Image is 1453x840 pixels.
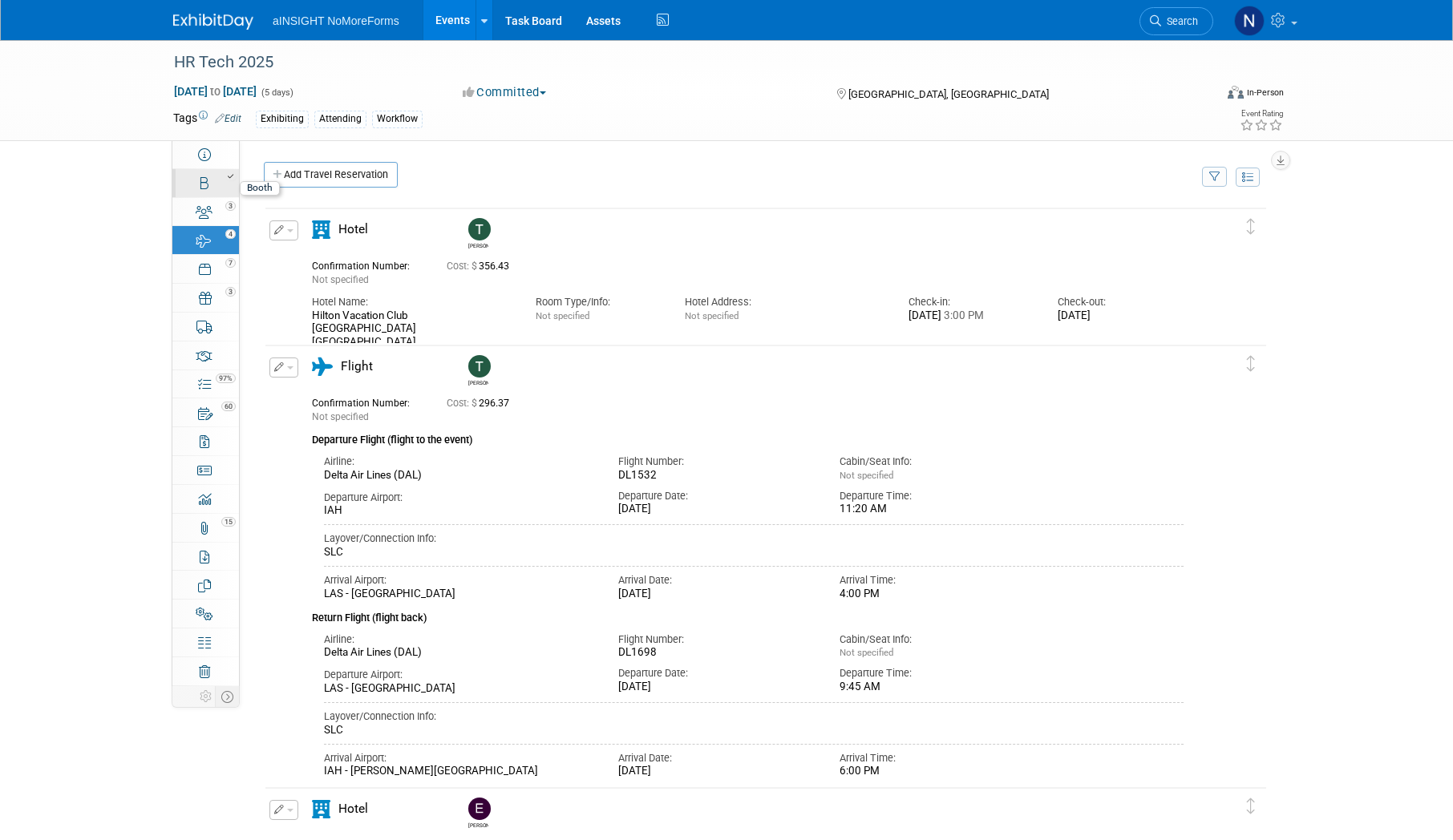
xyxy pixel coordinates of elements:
span: Cost: $ [447,260,479,272]
div: Cabin/Seat Info: [840,454,1036,469]
div: [DATE] [618,680,815,694]
img: Eric Guimond [468,798,491,820]
img: ExhibitDay [173,14,253,30]
a: 3 [172,198,239,226]
div: Departure Airport: [324,491,594,505]
div: LAS - [GEOGRAPHIC_DATA] [324,588,594,601]
span: [DATE] [DATE] [173,84,257,99]
div: Event Rating [1240,110,1283,118]
div: Delta Air Lines (DAL) [324,646,594,660]
div: Hotel Name: [312,295,512,309]
div: Departure Date: [618,489,815,503]
a: 60 [172,398,239,426]
div: Confirmation Number: [312,393,423,410]
div: Departure Airport: [324,668,594,682]
div: [DATE] [618,503,815,516]
div: [DATE] [618,765,815,778]
i: Click and drag to move item [1247,356,1255,372]
div: IAH - [PERSON_NAME][GEOGRAPHIC_DATA] [324,765,594,778]
img: Teresa Papanicolaou [468,355,491,378]
div: Airline: [324,454,594,469]
div: Layover/Connection Info: [324,531,1184,546]
a: 97% [172,370,239,398]
div: Arrival Time: [840,573,1036,588]
div: In-Person [1246,87,1284,99]
div: Workflow [372,111,423,127]
div: Teresa Papanicolaou [468,378,488,386]
div: [DATE] [909,309,1034,323]
div: Arrival Date: [618,573,815,588]
div: Departure Flight (flight to the event) [312,424,1184,448]
span: 3 [225,201,236,211]
div: Exhibiting [256,111,309,127]
button: Committed [457,84,552,101]
span: 60 [221,402,236,411]
div: Return Flight (flight back) [312,601,1184,626]
div: Cabin/Seat Info: [840,632,1036,647]
span: Search [1161,15,1198,27]
span: 7 [225,258,236,268]
a: Edit [215,113,241,124]
div: Eric Guimond [468,820,488,829]
a: 7 [172,255,239,283]
img: Format-Inperson.png [1228,86,1244,99]
span: Not specified [840,470,893,481]
div: Airline: [324,632,594,647]
i: Filter by Traveler [1209,172,1220,183]
td: Toggle Event Tabs [216,686,240,707]
div: Check-out: [1058,295,1183,309]
span: Not specified [536,310,589,321]
div: 4:00 PM [840,588,1036,601]
span: 3:00 PM [941,309,984,321]
div: Eric Guimond [464,798,492,829]
div: DL1532 [618,469,815,483]
div: LAS - [GEOGRAPHIC_DATA] [324,682,594,696]
span: aINSIGHT NoMoreForms [273,14,399,27]
div: Teresa Papanicolaou [468,240,488,249]
span: 296.37 [447,398,516,409]
div: Flight Number: [618,454,815,469]
span: 97% [216,374,236,383]
div: Delta Air Lines (DAL) [324,469,594,483]
div: [DATE] [1058,309,1183,323]
span: 356.43 [447,260,516,272]
span: Not specified [685,310,739,321]
div: Departure Time: [840,489,1036,503]
div: IAH [324,504,594,518]
div: Departure Date: [618,666,815,680]
div: Event Format [1119,83,1284,107]
div: Departure Time: [840,666,1036,680]
span: Flight [341,359,373,374]
div: DL1698 [618,646,815,660]
i: Hotel [312,220,330,239]
div: Hilton Vacation Club [GEOGRAPHIC_DATA] [GEOGRAPHIC_DATA] [312,309,512,349]
div: SLC [324,724,1184,737]
span: 15 [221,517,236,527]
div: Layover/Connection Info: [324,709,1184,724]
td: Tags [173,110,241,128]
i: Hotel [312,800,330,818]
div: Arrival Time: [840,751,1036,765]
div: [DATE] [618,588,815,601]
div: Flight Number: [618,632,815,647]
span: 3 [225,287,236,297]
div: Teresa Papanicolaou [464,218,492,249]
span: 4 [225,229,236,239]
i: Flight [312,357,333,376]
div: 11:20 AM [840,503,1036,516]
span: Not specified [840,647,893,658]
div: HR Tech 2025 [168,48,1189,77]
div: Arrival Airport: [324,751,594,765]
div: Hotel Address: [685,295,884,309]
div: Arrival Date: [618,751,815,765]
div: Room Type/Info: [536,295,661,309]
img: Nichole Brown [1234,6,1265,36]
div: 6:00 PM [840,765,1036,778]
span: [GEOGRAPHIC_DATA], [GEOGRAPHIC_DATA] [848,88,1049,100]
div: Confirmation Number: [312,256,423,273]
a: Add Travel Reservation [264,162,398,188]
img: Teresa Papanicolaou [468,218,491,240]
div: Arrival Airport: [324,573,594,588]
td: Personalize Event Tab Strip [196,686,216,707]
div: Check-in: [909,295,1034,309]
